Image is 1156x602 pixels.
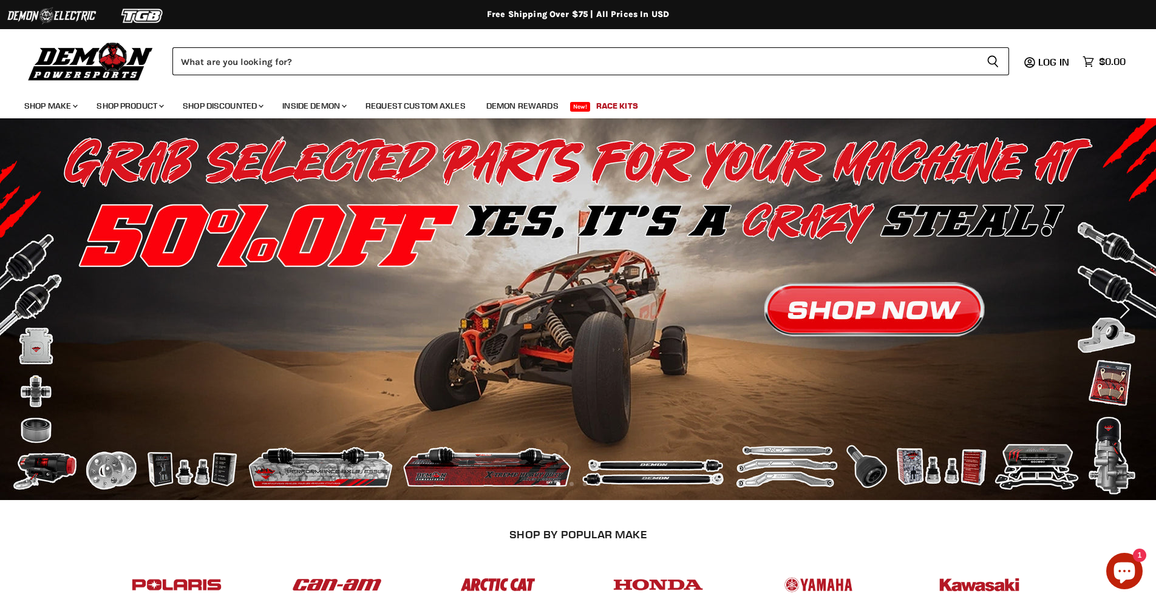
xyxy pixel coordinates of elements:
button: Search [977,47,1009,75]
h2: SHOP BY POPULAR MAKE [107,528,1049,541]
a: Race Kits [587,93,647,118]
input: Search [172,47,977,75]
a: Shop Discounted [174,93,271,118]
a: Shop Make [15,93,85,118]
li: Page dot 4 [596,482,600,486]
a: Request Custom Axles [356,93,475,118]
li: Page dot 1 [556,482,560,486]
li: Page dot 3 [583,482,587,486]
inbox-online-store-chat: Shopify online store chat [1103,553,1146,592]
span: Log in [1038,56,1069,68]
img: Demon Powersports [24,39,157,83]
button: Previous [21,297,46,322]
img: Demon Electric Logo 2 [6,4,97,27]
form: Product [172,47,1009,75]
a: Log in [1033,56,1076,67]
span: New! [570,102,591,112]
span: $0.00 [1099,56,1126,67]
a: Demon Rewards [477,93,568,118]
button: Next [1110,297,1135,322]
ul: Main menu [15,89,1123,118]
a: $0.00 [1076,53,1132,70]
a: Inside Demon [273,93,354,118]
img: TGB Logo 2 [97,4,188,27]
li: Page dot 2 [569,482,574,486]
div: Free Shipping Over $75 | All Prices In USD [92,9,1064,20]
a: Shop Product [87,93,171,118]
